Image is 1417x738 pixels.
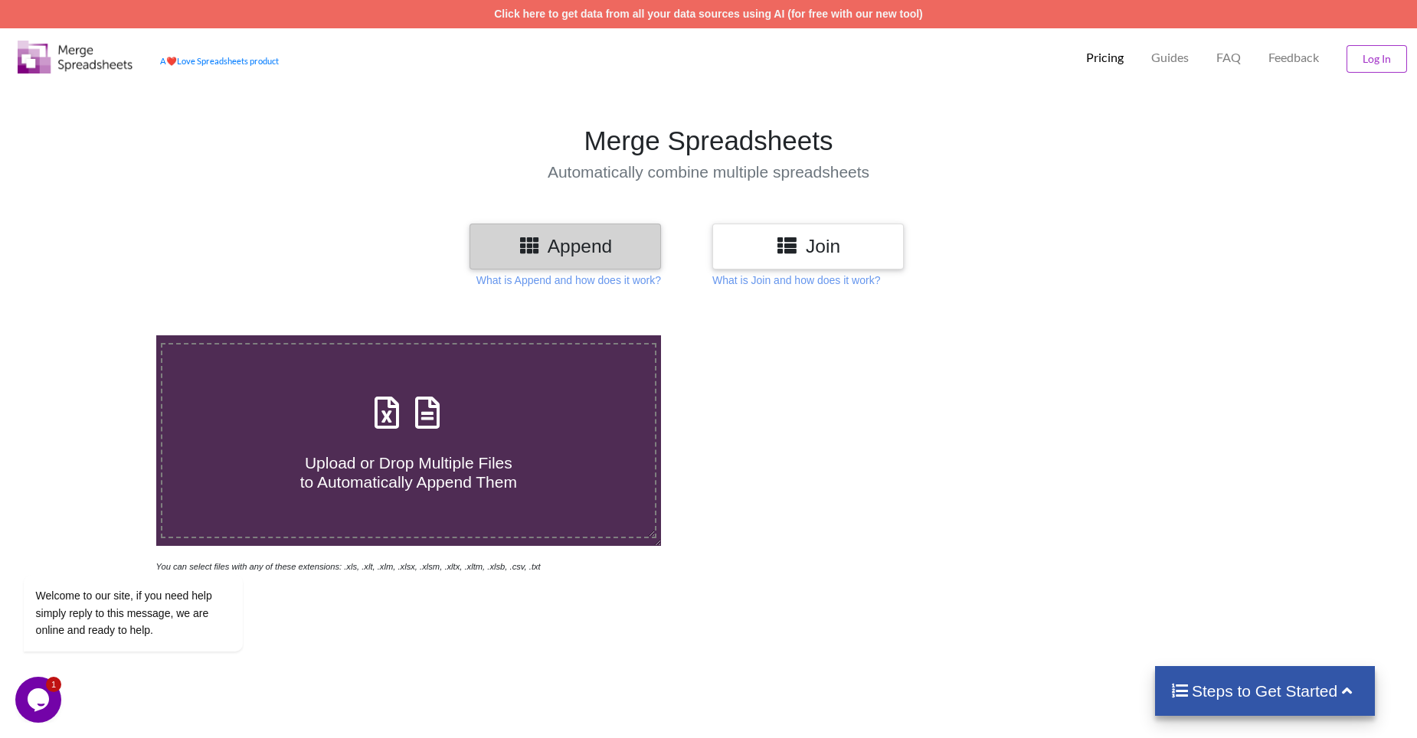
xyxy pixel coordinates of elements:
a: AheartLove Spreadsheets product [160,56,279,66]
i: You can select files with any of these extensions: .xls, .xlt, .xlm, .xlsx, .xlsm, .xltx, .xltm, ... [156,562,541,571]
iframe: chat widget [15,436,291,669]
span: heart [166,56,177,66]
p: What is Join and how does it work? [712,273,880,288]
h4: Steps to Get Started [1170,681,1360,700]
p: What is Append and how does it work? [476,273,661,288]
h3: Append [481,235,650,257]
h3: Join [724,235,892,257]
button: Log In [1347,45,1407,73]
span: Feedback [1268,51,1319,64]
p: Guides [1151,50,1189,66]
p: FAQ [1216,50,1241,66]
img: Logo.png [18,41,133,73]
p: Pricing [1086,50,1124,66]
a: Click here to get data from all your data sources using AI (for free with our new tool) [494,8,923,20]
iframe: chat widget [15,677,64,723]
span: Upload or Drop Multiple Files to Automatically Append Them [300,454,517,491]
